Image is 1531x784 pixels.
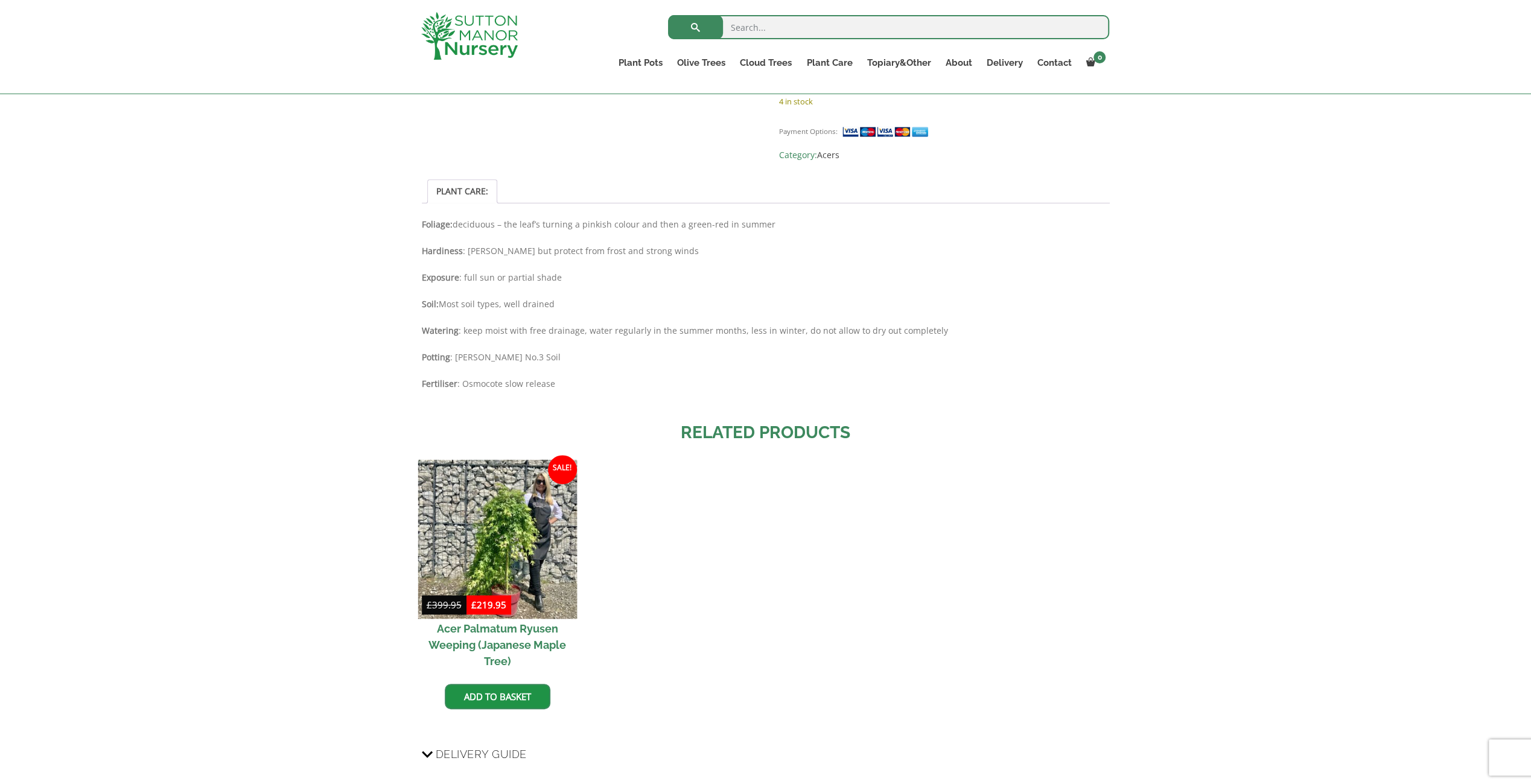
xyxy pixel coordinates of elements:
[422,378,457,389] strong: Fertiliser
[422,272,459,283] strong: Exposure
[611,54,670,71] a: Plant Pots
[799,54,859,71] a: Plant Care
[779,148,1109,162] span: Category:
[1030,54,1078,71] a: Contact
[422,298,439,310] strong: Soil:
[548,455,577,484] span: Sale!
[779,94,1109,109] p: 4 in stock
[1093,51,1106,63] span: 0
[842,126,932,138] img: payment supported
[670,54,733,71] a: Olive Trees
[422,350,1110,365] p: : [PERSON_NAME] No.3 Soil
[733,54,799,71] a: Cloud Trees
[938,54,979,71] a: About
[1078,54,1109,71] a: 0
[422,270,1110,285] p: : full sun or partial shade
[427,599,462,611] bdi: 399.95
[471,599,506,611] bdi: 219.95
[422,615,573,675] h2: Acer Palmatum Ryusen Weeping (Japanese Maple Tree)
[422,420,1110,445] h2: Related products
[422,377,1110,391] p: : Osmocote slow release
[471,599,477,611] span: £
[422,323,1110,338] p: : keep moist with free drainage, water regularly in the summer months, less in winter, do not all...
[436,743,527,765] span: Delivery Guide
[445,684,550,709] a: Add to basket: “Acer Palmatum Ryusen Weeping (Japanese Maple Tree)”
[779,127,838,136] small: Payment Options:
[436,180,488,203] a: PLANT CARE:
[422,245,463,257] strong: Hardiness
[422,217,1110,232] p: deciduous – the leaf’s turning a pinkish colour and then a green-red in summer
[422,244,1110,258] p: : [PERSON_NAME] but protect from frost and strong winds
[422,218,453,230] strong: Foliage:
[422,325,459,336] strong: Watering
[422,464,573,675] a: Sale! Acer Palmatum Ryusen Weeping (Japanese Maple Tree)
[421,12,518,60] img: logo
[418,459,577,619] img: Acer Palmatum Ryusen Weeping (Japanese Maple Tree)
[422,297,1110,311] p: Most soil types, well drained
[979,54,1030,71] a: Delivery
[859,54,938,71] a: Topiary&Other
[668,15,1109,39] input: Search...
[422,351,450,363] strong: Potting
[817,149,839,161] a: Acers
[427,599,432,611] span: £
